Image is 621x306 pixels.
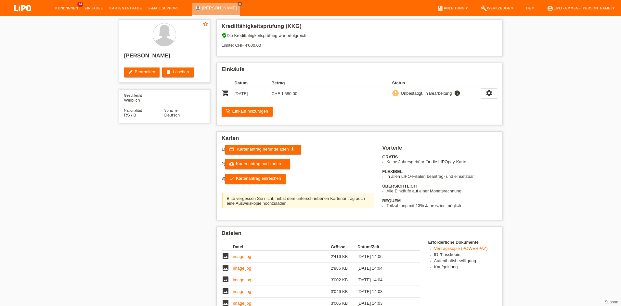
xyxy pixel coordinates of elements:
[382,154,398,159] b: GRATIS
[434,252,497,258] li: ID-/Passkopie
[382,184,417,189] b: ÜBERSICHTLICH
[202,6,237,10] a: [PERSON_NAME]
[222,89,229,97] i: POSP00028603
[386,159,497,164] li: Keine Jahresgebühr für die LIPOpay-Karte
[331,243,357,251] th: Grösse
[222,159,374,169] div: 2)
[382,169,403,174] b: FLEXIBEL
[357,263,411,274] td: [DATE] 14:04
[52,6,81,10] a: Kund*innen
[331,286,357,298] td: 3'046 KB
[393,91,398,95] i: priority_high
[235,87,272,100] td: [DATE]
[166,69,171,75] i: delete
[124,53,205,62] h2: [PERSON_NAME]
[222,33,497,53] div: Die Kreditfähigkeitsprüfung war erfolgreich. Limite: CHF 4'000.00
[128,69,133,75] i: edit
[271,87,308,100] td: CHF 1'680.00
[238,2,242,6] a: close
[382,145,497,154] h2: Vorteile
[222,23,497,33] h2: Kreditfähigkeitsprüfung (KKG)
[357,243,411,251] th: Datum/Zeit
[225,159,290,169] a: cloud_uploadKartenantrag hochladen ...
[222,264,229,272] i: image
[222,193,374,208] div: Bitte vergessen Sie nicht, nebst dem unterschriebenen Kartenantrag auch eine Ausweiskopie hochzul...
[331,251,357,263] td: 2'416 KB
[233,243,331,251] th: Datei
[399,90,452,97] div: Unbestätigt, in Bearbeitung
[485,90,493,97] i: settings
[81,6,106,10] a: Einkäufe
[453,90,461,96] i: info
[382,198,401,203] b: BEQUEM
[331,274,357,286] td: 3'002 KB
[124,113,136,117] span: Serbien / B / 12.11.2006
[124,67,160,77] a: editBearbeiten
[164,113,180,117] span: Deutsch
[434,246,488,251] a: Vertragskopie (POWERPAY)
[428,240,497,245] h4: Erforderliche Dokumente
[386,203,497,208] li: Teilzahlung mit 13% Jahreszins möglich
[523,6,537,10] a: DE ▾
[124,108,142,112] span: Nationalität
[233,277,251,282] a: image.jpg
[357,286,411,298] td: [DATE] 14:03
[290,147,295,152] i: get_app
[544,6,618,10] a: account_circleLIPO - Emmen - [PERSON_NAME] ▾
[233,254,251,259] a: image.jpg
[233,301,251,306] a: image.jpg
[434,6,471,10] a: bookAnleitung ▾
[434,264,497,271] li: Kaufquittung
[222,174,374,184] div: 3)
[229,176,234,181] i: check
[222,107,273,116] a: add_shopping_cartEinkauf hinzufügen
[222,252,229,260] i: image
[124,93,142,97] span: Geschlecht
[392,79,481,87] th: Status
[233,266,251,271] a: image.jpg
[202,21,208,28] a: star_border
[233,289,251,294] a: image.jpg
[222,275,229,283] i: image
[145,6,182,10] a: E-Mail Support
[222,230,497,240] h2: Dateien
[434,258,497,264] li: Aufenthaltsbewilligung
[238,2,241,6] i: close
[162,67,193,77] a: deleteLöschen
[357,274,411,286] td: [DATE] 14:04
[547,5,553,12] i: account_circle
[77,2,83,7] span: 14
[477,6,517,10] a: buildWerkzeuge ▾
[481,5,487,12] i: build
[271,79,308,87] th: Betrag
[222,33,227,38] i: verified_user
[386,189,497,193] li: Alle Einkäufe auf einer Monatsrechnung
[202,21,208,27] i: star_border
[357,251,411,263] td: [DATE] 14:06
[331,263,357,274] td: 2'886 KB
[386,174,497,179] li: In allen LIPO-Filialen beantrag- und einsetzbar
[235,79,272,87] th: Datum
[226,109,231,114] i: add_shopping_cart
[124,93,164,103] div: Weiblich
[605,300,618,304] a: Support
[437,5,444,12] i: book
[237,147,289,152] span: Kartenantrag herunterladen
[225,145,301,154] a: credit_card Kartenantrag herunterladen get_app
[222,66,497,76] h2: Einkäufe
[222,145,374,154] div: 1)
[222,135,497,145] h2: Karten
[229,161,234,166] i: cloud_upload
[6,13,39,18] a: LIPO pay
[225,174,286,184] a: checkKartenantrag einreichen
[229,147,234,152] i: credit_card
[106,6,145,10] a: Kartenanträge
[222,287,229,295] i: image
[164,108,178,112] span: Sprache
